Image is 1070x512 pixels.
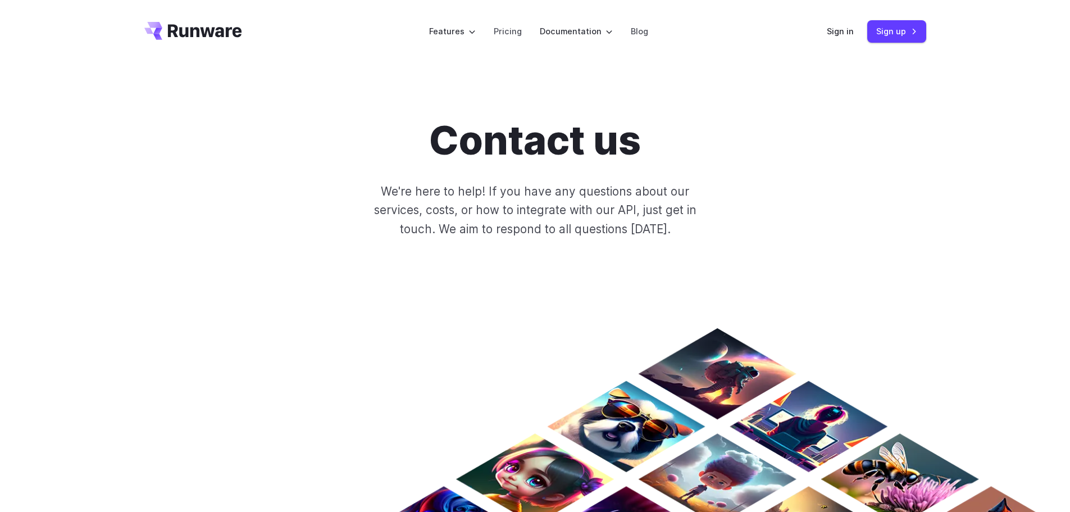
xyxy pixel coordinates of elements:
[540,25,613,38] label: Documentation
[144,22,242,40] a: Go to /
[494,25,522,38] a: Pricing
[429,117,641,164] h1: Contact us
[356,182,715,238] p: We're here to help! If you have any questions about our services, costs, or how to integrate with...
[429,25,476,38] label: Features
[867,20,926,42] a: Sign up
[631,25,648,38] a: Blog
[827,25,854,38] a: Sign in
